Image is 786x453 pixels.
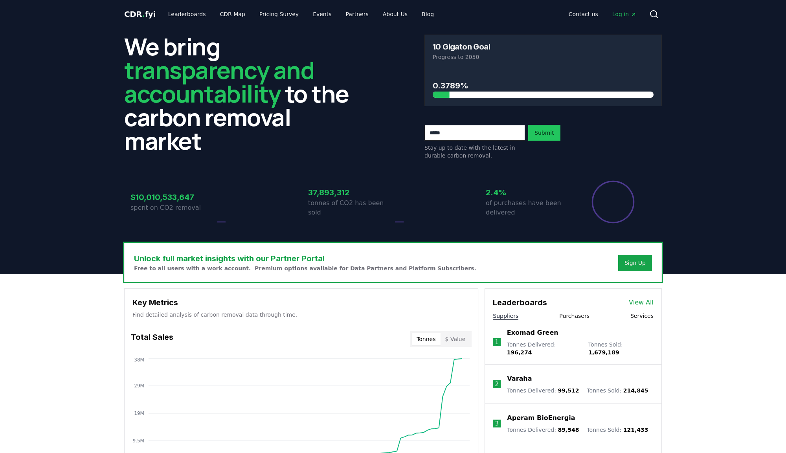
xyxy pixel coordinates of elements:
a: Sign Up [624,259,646,267]
p: Tonnes Delivered : [507,387,579,394]
button: $ Value [441,333,470,345]
span: 89,548 [558,427,579,433]
button: Services [630,312,654,320]
a: Exomad Green [507,328,558,337]
button: Submit [528,125,560,141]
h3: Unlock full market insights with our Partner Portal [134,253,476,264]
h3: 2.4% [486,187,571,198]
tspan: 9.5M [133,438,144,444]
button: Suppliers [493,312,518,320]
p: Free to all users with a work account. Premium options available for Data Partners and Platform S... [134,264,476,272]
h2: We bring to the carbon removal market [124,35,362,152]
a: Aperam BioEnergia [507,413,575,423]
p: spent on CO2 removal [130,203,215,213]
a: Leaderboards [162,7,212,21]
p: Tonnes Sold : [587,426,648,434]
a: Log in [606,7,643,21]
a: Pricing Survey [253,7,305,21]
span: CDR fyi [124,9,156,19]
nav: Main [562,7,643,21]
p: Tonnes Delivered : [507,341,580,356]
h3: 0.3789% [433,80,654,92]
span: 1,679,189 [588,349,619,356]
a: CDR.fyi [124,9,156,20]
nav: Main [162,7,440,21]
p: of purchases have been delivered [486,198,571,217]
span: 214,845 [623,387,648,394]
a: Varaha [507,374,532,383]
h3: 10 Gigaton Goal [433,43,490,51]
button: Sign Up [618,255,652,271]
span: 121,433 [623,427,648,433]
tspan: 38M [134,357,144,363]
p: Tonnes Sold : [588,341,654,356]
h3: 37,893,312 [308,187,393,198]
span: Log in [612,10,637,18]
a: Events [307,7,338,21]
p: Tonnes Delivered : [507,426,579,434]
a: View All [629,298,654,307]
span: . [142,9,145,19]
span: transparency and accountability [124,54,314,110]
a: CDR Map [214,7,252,21]
p: 2 [495,380,499,389]
span: 196,274 [507,349,532,356]
a: Contact us [562,7,604,21]
button: Tonnes [412,333,440,345]
a: Blog [415,7,440,21]
button: Purchasers [559,312,589,320]
div: Percentage of sales delivered [591,180,635,224]
h3: Total Sales [131,331,173,347]
a: Partners [340,7,375,21]
p: Progress to 2050 [433,53,654,61]
h3: Leaderboards [493,297,547,308]
h3: $10,010,533,647 [130,191,215,203]
p: tonnes of CO2 has been sold [308,198,393,217]
p: 3 [495,419,499,428]
p: Stay up to date with the latest in durable carbon removal. [424,144,525,160]
tspan: 19M [134,411,144,416]
p: Find detailed analysis of carbon removal data through time. [132,311,470,319]
tspan: 29M [134,383,144,389]
h3: Key Metrics [132,297,470,308]
span: 99,512 [558,387,579,394]
p: Tonnes Sold : [587,387,648,394]
a: About Us [376,7,414,21]
p: 1 [495,337,499,347]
